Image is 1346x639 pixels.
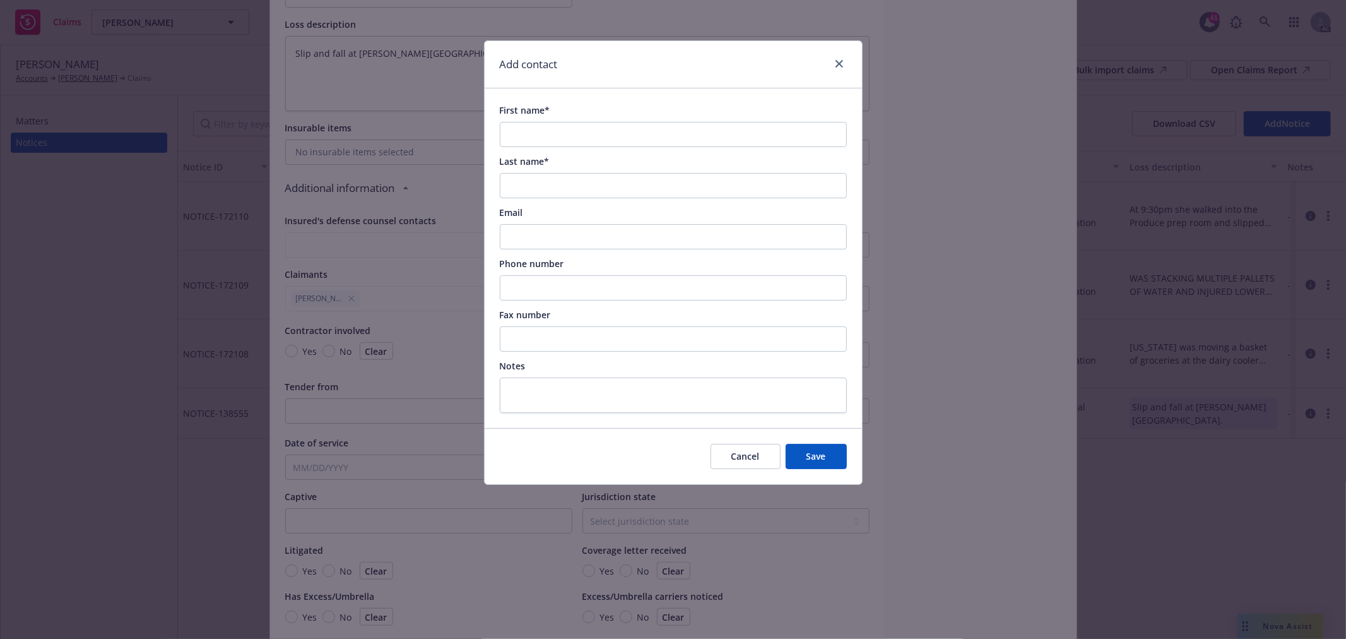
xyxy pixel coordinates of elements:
[711,444,781,469] button: Cancel
[731,450,760,462] span: Cancel
[786,444,847,469] button: Save
[832,56,847,71] a: close
[806,450,826,462] span: Save
[500,104,550,116] span: First name*
[500,206,523,218] span: Email
[500,155,550,167] span: Last name*
[500,309,551,321] span: Fax number
[500,258,564,270] span: Phone number
[500,360,526,372] span: Notes
[500,56,558,73] h1: Add contact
